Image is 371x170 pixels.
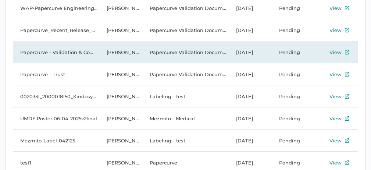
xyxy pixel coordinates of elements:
td: Pending [272,85,315,107]
div: View [329,4,342,13]
img: external-link-icon.7ec190a1.svg [345,72,349,77]
td: Mezmito-Label-042125 [13,130,99,152]
div: View [329,136,342,145]
div: View [329,70,342,79]
td: UMDF Poster 06-04-2025v2final [13,107,99,130]
td: Papercurve_Recent_Release_Notes [13,19,99,41]
td: [PERSON_NAME] [99,130,142,152]
td: [DATE] [229,85,272,107]
img: external-link-icon.7ec190a1.svg [345,6,349,10]
div: View [329,158,342,167]
td: Pending [272,19,315,41]
td: [PERSON_NAME] [99,19,142,41]
td: Mezmito - Medical [142,107,229,130]
td: Pending [272,130,315,152]
td: [DATE] [229,19,272,41]
td: 0020331_2000018150_Kindosys_OS_120ml_US_Outsert_20250717_14592185 [13,85,99,107]
td: Pending [272,107,315,130]
div: View [329,114,342,123]
td: [PERSON_NAME] [99,41,142,63]
td: Papercurve - Trust [13,63,99,85]
td: Papercurve Validation Documentation [142,63,229,85]
td: [DATE] [229,130,272,152]
div: View [329,48,342,57]
td: Papercurve - Validation & Compliance Summary [13,41,99,63]
td: Papercurve Validation Documentation [142,19,229,41]
div: View [329,26,342,35]
td: [DATE] [229,107,272,130]
td: [PERSON_NAME] [99,85,142,107]
img: external-link-icon.7ec190a1.svg [345,116,349,121]
td: Labeling - test [142,130,229,152]
img: external-link-icon.7ec190a1.svg [345,28,349,32]
div: View [329,92,342,101]
td: [PERSON_NAME] [99,63,142,85]
td: [DATE] [229,41,272,63]
td: [DATE] [229,63,272,85]
img: external-link-icon.7ec190a1.svg [345,160,349,165]
td: [PERSON_NAME] [99,107,142,130]
td: Papercurve Validation Documentation [142,41,229,63]
img: external-link-icon.7ec190a1.svg [345,138,349,143]
td: Pending [272,63,315,85]
td: Labeling - test [142,85,229,107]
img: external-link-icon.7ec190a1.svg [345,50,349,54]
img: external-link-icon.7ec190a1.svg [345,94,349,99]
td: Pending [272,41,315,63]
